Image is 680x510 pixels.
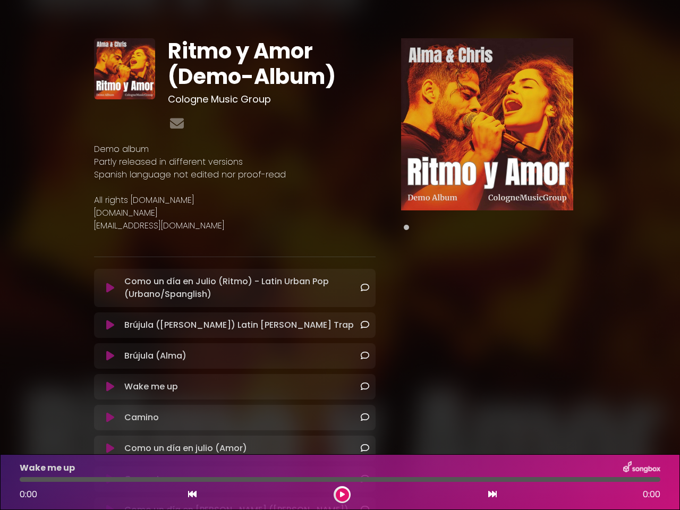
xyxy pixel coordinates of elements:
img: songbox-logo-white.png [623,461,660,475]
img: Main Media [401,38,573,210]
span: 0:00 [20,488,37,500]
img: xd7ynZyMQAWXDyEuKIyG [94,38,155,99]
p: Wake me up [20,462,75,474]
p: Como un día en Julio (Ritmo) - Latin Urban Pop (Urbano/Spanglish) [124,275,361,301]
p: Como un día en julio (Amor) [124,442,247,455]
p: [DOMAIN_NAME] [94,207,376,219]
h3: Cologne Music Group [168,93,376,105]
p: Brújula (Alma) [124,350,186,362]
p: All rights [DOMAIN_NAME] [94,194,376,207]
p: Demo album [94,143,376,156]
p: Camino [124,411,159,424]
h1: Ritmo y Amor (Demo-Album) [168,38,376,89]
p: Wake me up [124,380,178,393]
p: [EMAIL_ADDRESS][DOMAIN_NAME] [94,219,376,232]
span: 0:00 [643,488,660,501]
p: Brújula ([PERSON_NAME]) Latin [PERSON_NAME] Trap [124,319,354,331]
p: Spanish language not edited nor proof-read [94,168,376,181]
p: Partly released in different versions [94,156,376,168]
